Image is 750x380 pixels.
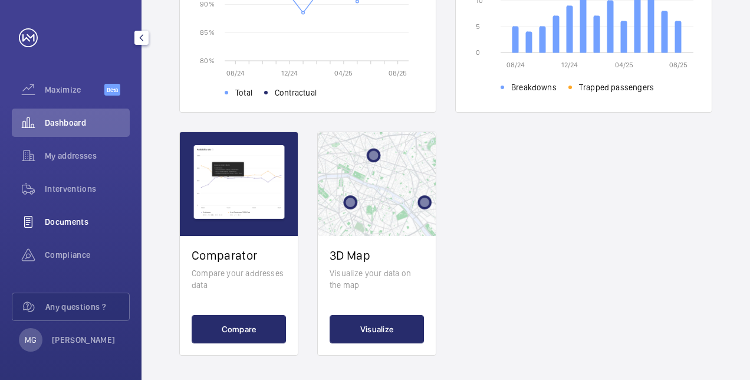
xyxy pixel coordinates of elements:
[579,81,654,93] span: Trapped passengers
[45,301,129,313] span: Any questions ?
[615,61,633,69] text: 04/25
[192,248,286,263] h2: Comparator
[506,61,525,69] text: 08/24
[476,48,480,57] text: 0
[389,69,407,77] text: 08/25
[25,334,37,346] p: MG
[476,22,480,31] text: 5
[669,61,687,69] text: 08/25
[275,87,317,99] span: Contractual
[561,61,578,69] text: 12/24
[45,150,130,162] span: My addresses
[200,28,215,37] text: 85 %
[192,267,286,291] p: Compare your addresses data
[226,69,245,77] text: 08/24
[330,248,424,263] h2: 3D Map
[281,69,298,77] text: 12/24
[200,56,215,64] text: 80 %
[330,267,424,291] p: Visualize your data on the map
[104,84,120,96] span: Beta
[45,84,104,96] span: Maximize
[192,315,286,343] button: Compare
[45,216,130,228] span: Documents
[45,117,130,129] span: Dashboard
[52,334,116,346] p: [PERSON_NAME]
[45,183,130,195] span: Interventions
[45,249,130,261] span: Compliance
[334,69,353,77] text: 04/25
[235,87,252,99] span: Total
[511,81,557,93] span: Breakdowns
[330,315,424,343] button: Visualize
